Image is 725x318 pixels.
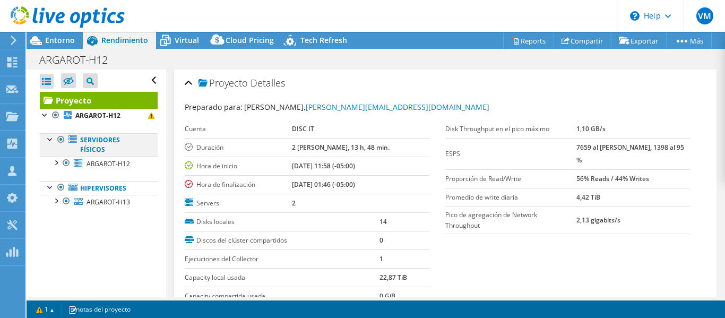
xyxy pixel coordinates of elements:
b: 1,10 GB/s [576,124,606,133]
label: Preparado para: [185,102,243,112]
b: 7659 al [PERSON_NAME], 1398 al 95 % [576,143,684,165]
b: [DATE] 01:46 (-05:00) [292,180,355,189]
label: Discos del clúster compartidos [185,235,379,246]
a: 1 [29,303,62,316]
b: 2,13 gigabits/s [576,216,620,225]
b: 2 [292,199,296,208]
a: Servidores físicos [40,133,158,157]
a: notas del proyecto [61,303,138,316]
span: Detalles [251,76,285,89]
a: ARGAROT-H13 [40,195,158,209]
span: Cloud Pricing [226,35,274,45]
span: [PERSON_NAME], [244,102,489,112]
span: VM [696,7,713,24]
span: Proyecto [198,78,248,89]
span: Rendimiento [101,35,148,45]
span: ARGAROT-H13 [87,197,130,207]
b: [DATE] 11:58 (-05:00) [292,161,355,170]
a: [PERSON_NAME][EMAIL_ADDRESS][DOMAIN_NAME] [306,102,489,112]
b: DISC IT [292,124,314,133]
svg: \n [630,11,640,21]
a: Exportar [611,32,667,49]
label: Promedio de write diaria [445,192,576,203]
label: Ejecuciones del Collector [185,254,379,264]
b: 0 [379,236,383,245]
b: 0 GiB [379,291,395,300]
b: 14 [379,217,387,226]
label: Capacity local usada [185,272,379,283]
label: Capacity compartida usada [185,291,379,302]
label: Hora de inicio [185,161,292,171]
a: ARGAROT-H12 [40,157,158,170]
span: Tech Refresh [300,35,347,45]
span: Virtual [175,35,199,45]
label: Duración [185,142,292,153]
b: 2 [PERSON_NAME], 13 h, 48 min. [292,143,390,152]
label: Disk Throughput en el pico máximo [445,124,576,134]
span: Entorno [45,35,75,45]
a: ARGAROT-H12 [40,109,158,123]
h1: ARGAROT-H12 [34,54,124,66]
a: Reports [503,32,554,49]
b: 56% Reads / 44% Writes [576,174,649,183]
b: 22,87 TiB [379,273,407,282]
label: Hora de finalización [185,179,292,190]
label: Proporción de Read/Write [445,174,576,184]
label: Servers [185,198,292,209]
a: Compartir [554,32,611,49]
label: Cuenta [185,124,292,134]
label: Disks locales [185,217,379,227]
span: ARGAROT-H12 [87,159,130,168]
label: ESPS [445,149,576,159]
a: Proyecto [40,92,158,109]
b: 4,42 TiB [576,193,600,202]
b: 1 [379,254,383,263]
b: ARGAROT-H12 [75,111,120,120]
a: Más [666,32,712,49]
label: Pico de agregación de Network Throughput [445,210,576,231]
a: Hipervisores [40,181,158,195]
